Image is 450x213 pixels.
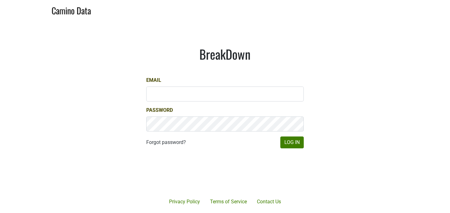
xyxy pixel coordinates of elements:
[205,196,252,208] a: Terms of Service
[146,139,186,146] a: Forgot password?
[146,47,304,62] h1: BreakDown
[52,2,91,17] a: Camino Data
[146,77,161,84] label: Email
[164,196,205,208] a: Privacy Policy
[252,196,286,208] a: Contact Us
[146,106,173,114] label: Password
[280,136,304,148] button: Log In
